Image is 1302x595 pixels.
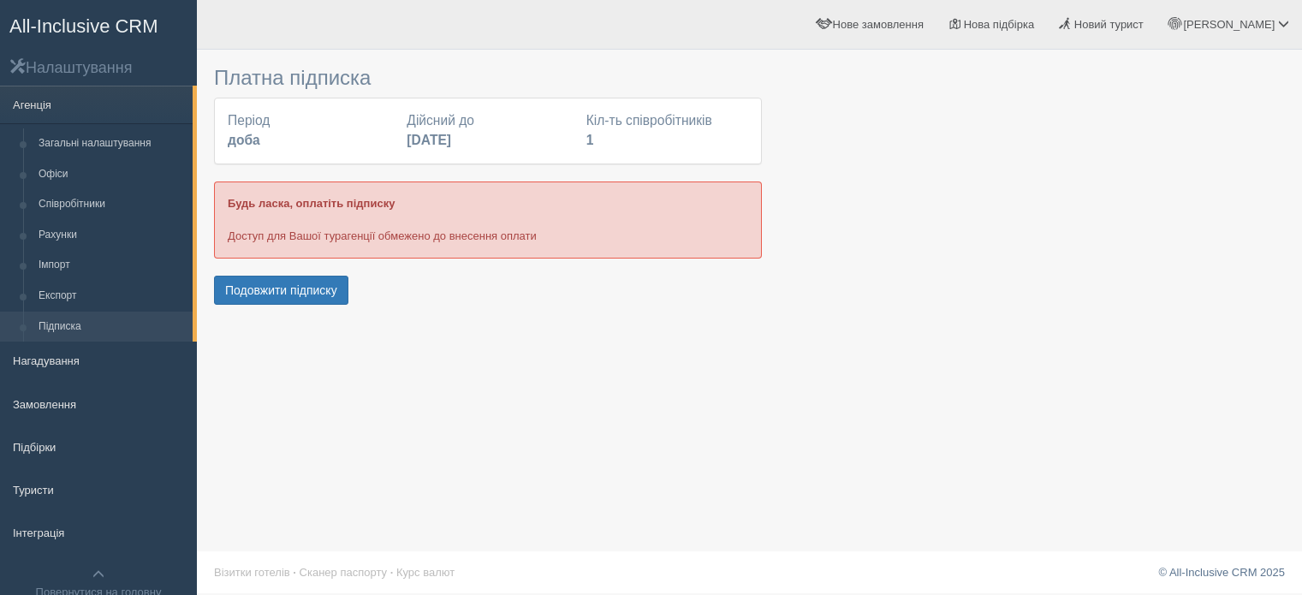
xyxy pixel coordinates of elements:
[31,128,193,159] a: Загальні налаштування
[214,67,762,89] h3: Платна підписка
[214,566,290,579] a: Візитки готелів
[214,276,348,305] button: Подовжити підписку
[964,18,1035,31] span: Нова підбірка
[398,111,577,151] div: Дійсний до
[31,159,193,190] a: Офіси
[396,566,455,579] a: Курс валют
[31,189,193,220] a: Співробітники
[586,133,594,147] b: 1
[214,181,762,258] div: Доступ для Вашої турагенції обмежено до внесення оплати
[31,312,193,342] a: Підписка
[1,1,196,48] a: All-Inclusive CRM
[293,566,296,579] span: ·
[833,18,924,31] span: Нове замовлення
[31,250,193,281] a: Імпорт
[228,133,260,147] b: доба
[31,220,193,251] a: Рахунки
[31,281,193,312] a: Експорт
[219,111,398,151] div: Період
[300,566,387,579] a: Сканер паспорту
[1183,18,1275,31] span: [PERSON_NAME]
[1074,18,1144,31] span: Новий турист
[407,133,451,147] b: [DATE]
[1158,566,1285,579] a: © All-Inclusive CRM 2025
[228,197,395,210] b: Будь ласка, оплатіть підписку
[9,15,158,37] span: All-Inclusive CRM
[578,111,757,151] div: Кіл-ть співробітників
[390,566,394,579] span: ·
